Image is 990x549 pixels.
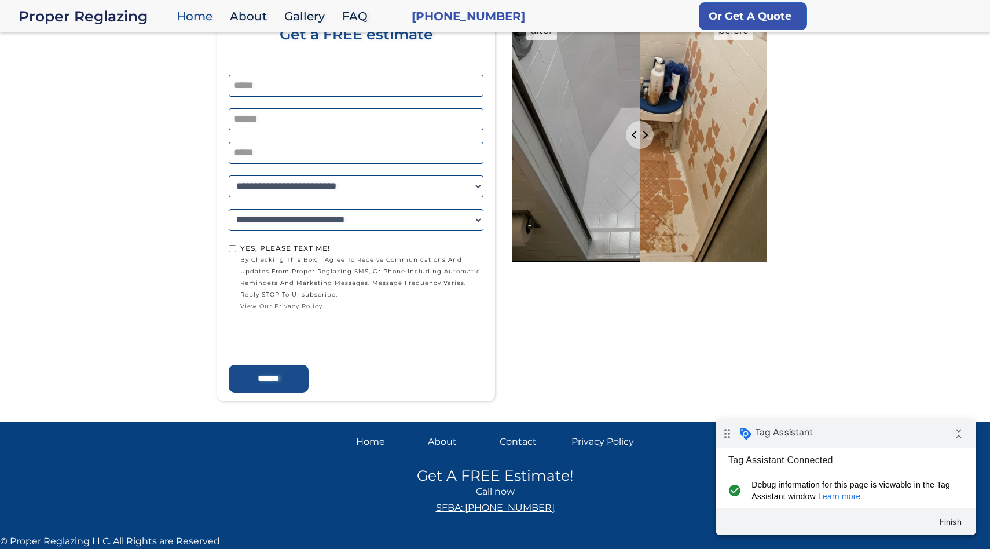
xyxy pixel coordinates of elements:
[240,243,483,254] div: Yes, Please text me!
[40,8,97,19] span: Tag Assistant
[229,245,236,252] input: Yes, Please text me!by checking this box, I agree to receive communications and updates from Prop...
[240,301,483,312] a: view our privacy policy.
[229,315,405,360] iframe: reCAPTCHA
[9,60,28,83] i: check_circle
[102,72,145,82] a: Learn more
[428,434,490,450] a: About
[214,92,256,113] button: Finish
[500,434,562,450] a: Contact
[356,434,419,450] a: Home
[278,4,336,29] a: Gallery
[229,26,483,75] div: Get a FREE estimate
[224,4,278,29] a: About
[36,60,241,83] span: Debug information for this page is viewable in the Tag Assistant window
[336,4,379,29] a: FAQ
[699,2,807,30] a: Or Get A Quote
[240,254,483,312] span: by checking this box, I agree to receive communications and updates from Proper Reglazing SMS, or...
[232,3,255,26] i: Collapse debug badge
[171,4,224,29] a: Home
[19,8,171,24] a: home
[571,434,634,450] a: Privacy Policy
[223,26,489,393] form: Home page form
[19,8,171,24] div: Proper Reglazing
[412,8,525,24] a: [PHONE_NUMBER]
